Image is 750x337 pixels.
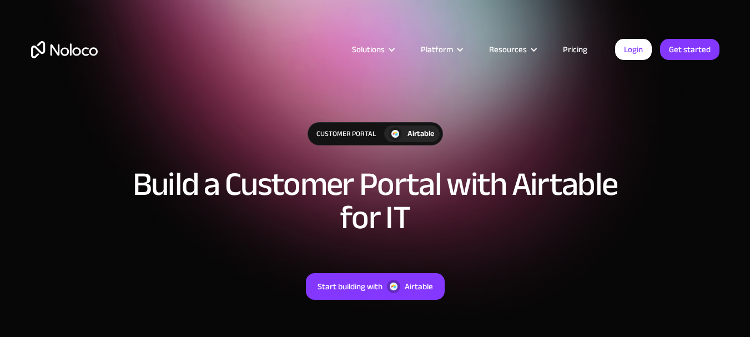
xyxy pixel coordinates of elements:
div: Resources [475,42,549,57]
a: Pricing [549,42,601,57]
div: Airtable [407,128,434,140]
div: Resources [489,42,527,57]
div: Customer Portal [308,123,384,145]
a: home [31,41,98,58]
a: Start building withAirtable [306,273,445,300]
a: Get started [660,39,719,60]
div: Solutions [338,42,407,57]
div: Platform [407,42,475,57]
div: Airtable [405,279,433,294]
div: Start building with [318,279,382,294]
div: Solutions [352,42,385,57]
a: Login [615,39,652,60]
h1: Build a Customer Portal with Airtable for IT [125,168,625,234]
div: Platform [421,42,453,57]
